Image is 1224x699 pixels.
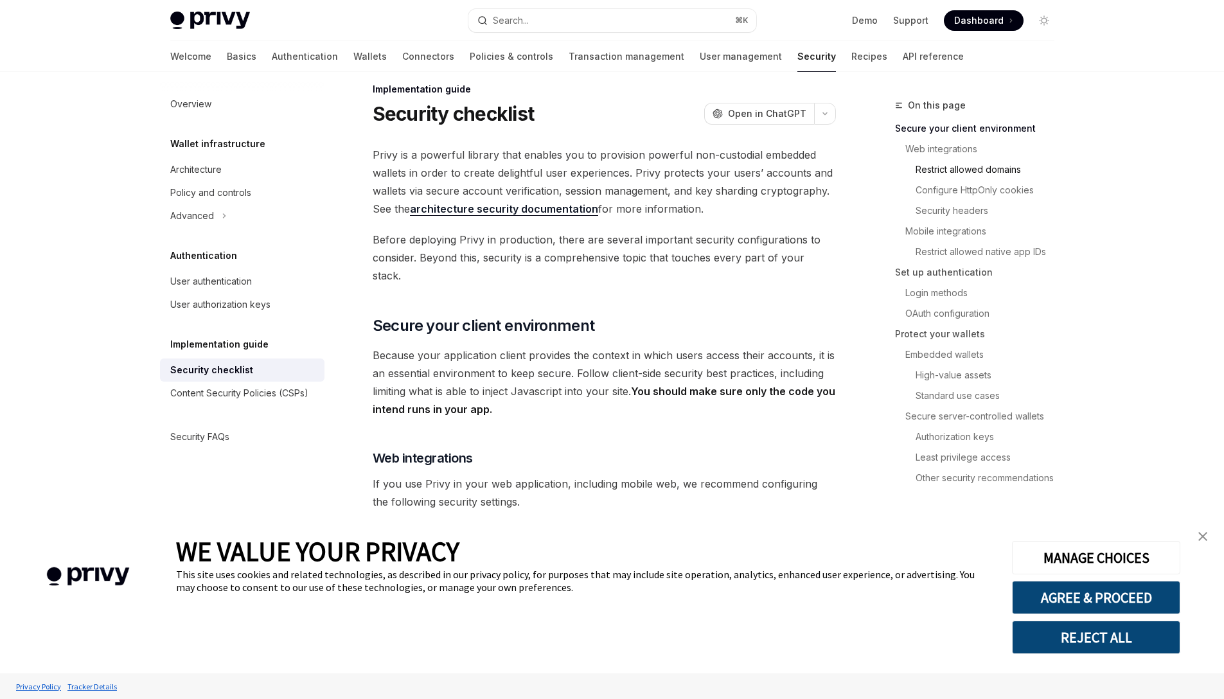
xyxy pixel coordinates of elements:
[852,14,878,27] a: Demo
[895,406,1065,427] a: Secure server-controlled wallets
[160,293,324,316] a: User authorization keys
[569,41,684,72] a: Transaction management
[704,103,814,125] button: Open in ChatGPT
[160,425,324,448] a: Security FAQs
[895,447,1065,468] a: Least privilege access
[176,568,993,594] div: This site uses cookies and related technologies, as described in our privacy policy, for purposes...
[353,41,387,72] a: Wallets
[895,344,1065,365] a: Embedded wallets
[176,535,459,568] span: WE VALUE YOUR PRIVACY
[373,346,836,418] span: Because your application client provides the context in which users access their accounts, it is ...
[470,41,553,72] a: Policies & controls
[13,675,64,698] a: Privacy Policy
[170,429,229,445] div: Security FAQs
[410,202,598,216] a: architecture security documentation
[170,248,237,263] h5: Authentication
[1034,10,1054,31] button: Toggle dark mode
[895,468,1065,488] a: Other security recommendations
[735,15,749,26] span: ⌘ K
[908,98,966,113] span: On this page
[1012,541,1180,574] button: MANAGE CHOICES
[895,221,1065,242] a: Mobile integrations
[170,136,265,152] h5: Wallet infrastructure
[895,324,1065,344] a: Protect your wallets
[895,242,1065,262] a: Restrict allowed native app IDs
[1012,621,1180,654] button: REJECT ALL
[160,181,324,204] a: Policy and controls
[851,41,887,72] a: Recipes
[895,427,1065,447] a: Authorization keys
[1012,581,1180,614] button: AGREE & PROCEED
[170,274,252,289] div: User authentication
[170,337,269,352] h5: Implementation guide
[797,41,836,72] a: Security
[160,358,324,382] a: Security checklist
[19,549,157,605] img: company logo
[1198,532,1207,541] img: close banner
[468,9,756,32] button: Search...⌘K
[728,107,806,120] span: Open in ChatGPT
[944,10,1024,31] a: Dashboard
[895,303,1065,324] a: OAuth configuration
[373,146,836,218] span: Privy is a powerful library that enables you to provision powerful non-custodial embedded wallets...
[895,180,1065,200] a: Configure HttpOnly cookies
[170,385,308,401] div: Content Security Policies (CSPs)
[272,41,338,72] a: Authentication
[895,262,1065,283] a: Set up authentication
[895,283,1065,303] a: Login methods
[373,102,535,125] h1: Security checklist
[402,41,454,72] a: Connectors
[373,475,836,511] span: If you use Privy in your web application, including mobile web, we recommend configuring the foll...
[170,362,253,378] div: Security checklist
[895,139,1065,159] a: Web integrations
[170,41,211,72] a: Welcome
[373,315,595,336] span: Secure your client environment
[170,208,214,224] div: Advanced
[160,270,324,293] a: User authentication
[895,200,1065,221] a: Security headers
[170,185,251,200] div: Policy and controls
[227,41,256,72] a: Basics
[903,41,964,72] a: API reference
[895,159,1065,180] a: Restrict allowed domains
[893,14,928,27] a: Support
[160,204,324,227] button: Advanced
[160,93,324,116] a: Overview
[700,41,782,72] a: User management
[1190,524,1216,549] a: close banner
[170,297,271,312] div: User authorization keys
[170,162,222,177] div: Architecture
[895,385,1065,406] a: Standard use cases
[170,12,250,30] img: light logo
[160,382,324,405] a: Content Security Policies (CSPs)
[373,449,473,467] span: Web integrations
[170,96,211,112] div: Overview
[160,158,324,181] a: Architecture
[895,118,1065,139] a: Secure your client environment
[64,675,120,698] a: Tracker Details
[373,231,836,285] span: Before deploying Privy in production, there are several important security configurations to cons...
[373,83,836,96] div: Implementation guide
[895,365,1065,385] a: High-value assets
[954,14,1004,27] span: Dashboard
[493,13,529,28] div: Search...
